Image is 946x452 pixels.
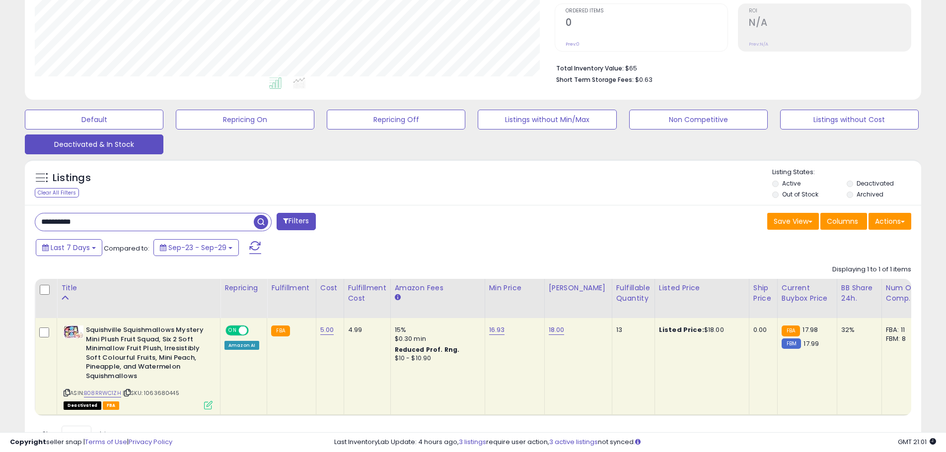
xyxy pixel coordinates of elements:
span: Last 7 Days [51,243,90,253]
div: Displaying 1 to 1 of 1 items [832,265,911,274]
span: Show: entries [42,429,114,439]
span: ON [226,326,239,335]
b: Total Inventory Value: [556,64,624,72]
div: [PERSON_NAME] [549,283,608,293]
a: 3 listings [459,437,486,447]
div: $0.30 min [395,334,477,343]
div: Fulfillment [271,283,311,293]
a: 3 active listings [549,437,598,447]
b: Short Term Storage Fees: [556,75,634,84]
div: FBM: 8 [886,334,919,343]
div: $18.00 [659,325,741,334]
small: Amazon Fees. [395,293,401,302]
b: Squishville Squishmallows Mystery Mini Plush Fruit Squad, Six 2 Soft Minimallow Fruit Plush, Irre... [86,325,207,383]
img: 51xVOursK+L._SL40_.jpg [64,325,83,338]
h2: 0 [566,17,728,30]
span: 17.99 [803,339,819,348]
div: Amazon Fees [395,283,481,293]
h5: Listings [53,171,91,185]
div: Title [61,283,216,293]
button: Default [25,110,163,129]
div: Cost [320,283,340,293]
div: Last InventoryLab Update: 4 hours ago, require user action, not synced. [334,438,936,447]
div: Ship Price [753,283,773,304]
div: Amazon AI [224,341,259,350]
button: Filters [277,213,315,230]
div: Fulfillment Cost [348,283,386,304]
span: $0.63 [635,75,653,84]
div: Repricing [224,283,263,293]
button: Deactivated & In Stock [25,134,163,154]
a: 16.93 [489,325,505,335]
div: $10 - $10.90 [395,354,477,363]
button: Repricing On [176,110,314,129]
button: Repricing Off [327,110,465,129]
a: 5.00 [320,325,334,335]
span: Compared to: [104,244,149,253]
span: Sep-23 - Sep-29 [168,243,226,253]
div: 32% [841,325,874,334]
button: Listings without Min/Max [478,110,616,129]
div: Num of Comp. [886,283,922,304]
h2: N/A [749,17,911,30]
span: Ordered Items [566,8,728,14]
label: Out of Stock [782,190,818,198]
button: Last 7 Days [36,239,102,256]
button: Actions [869,213,911,230]
a: Terms of Use [85,437,127,447]
div: FBA: 11 [886,325,919,334]
a: 18.00 [549,325,565,335]
div: BB Share 24h. [841,283,877,304]
strong: Copyright [10,437,46,447]
div: 15% [395,325,477,334]
button: Columns [820,213,867,230]
a: B08RRWC1ZH [84,389,121,397]
button: Non Competitive [629,110,768,129]
small: Prev: N/A [749,41,768,47]
b: Listed Price: [659,325,704,334]
span: 2025-10-7 21:01 GMT [898,437,936,447]
div: 4.99 [348,325,383,334]
div: Fulfillable Quantity [616,283,651,304]
span: | SKU: 1063680445 [123,389,179,397]
p: Listing States: [772,168,921,177]
div: 0.00 [753,325,770,334]
small: FBM [782,338,801,349]
li: $65 [556,62,904,73]
div: Listed Price [659,283,745,293]
span: All listings that are unavailable for purchase on Amazon for any reason other than out-of-stock [64,401,101,410]
label: Archived [857,190,883,198]
a: Privacy Policy [129,437,172,447]
small: FBA [271,325,290,336]
div: Min Price [489,283,540,293]
button: Listings without Cost [780,110,919,129]
small: Prev: 0 [566,41,580,47]
label: Active [782,179,800,188]
b: Reduced Prof. Rng. [395,345,460,354]
div: seller snap | | [10,438,172,447]
span: FBA [103,401,120,410]
button: Sep-23 - Sep-29 [153,239,239,256]
span: OFF [247,326,263,335]
span: 17.98 [802,325,818,334]
small: FBA [782,325,800,336]
span: ROI [749,8,911,14]
div: ASIN: [64,325,213,408]
div: 13 [616,325,647,334]
div: Clear All Filters [35,188,79,197]
label: Deactivated [857,179,894,188]
div: Current Buybox Price [782,283,833,304]
button: Save View [767,213,819,230]
span: Columns [827,216,858,226]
